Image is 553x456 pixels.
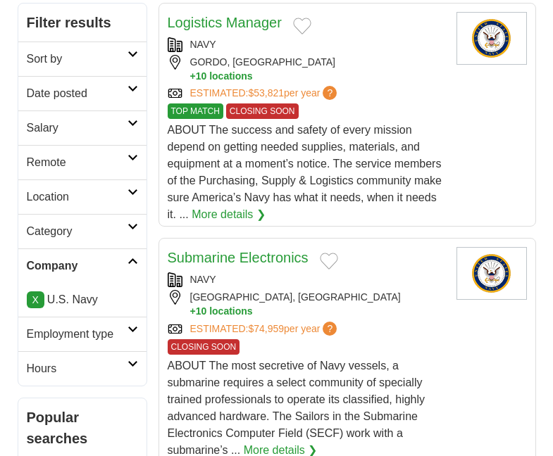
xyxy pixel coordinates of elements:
li: U.S. Navy [27,291,138,308]
span: CLOSING SOON [226,103,299,119]
button: Add to favorite jobs [293,18,311,34]
div: GORDO, [GEOGRAPHIC_DATA] [168,55,445,83]
button: +10 locations [190,70,445,83]
a: X [27,291,44,308]
span: $53,821 [248,87,284,99]
h2: Date posted [27,85,128,102]
span: ABOUT The success and safety of every mission depend on getting needed supplies, materials, and e... [168,124,442,220]
span: + [190,70,196,83]
a: Hours [18,351,147,386]
h2: Category [27,223,128,240]
a: Salary [18,110,147,145]
button: +10 locations [190,305,445,318]
span: ? [323,86,337,100]
h2: Popular searches [27,407,138,449]
a: More details ❯ [192,206,266,223]
a: Employment type [18,317,147,351]
span: $74,959 [248,323,284,334]
h2: Filter results [18,4,147,42]
h2: Sort by [27,51,128,68]
img: U.S. Navy logo [456,247,527,300]
div: [GEOGRAPHIC_DATA], [GEOGRAPHIC_DATA] [168,290,445,318]
h2: Employment type [27,326,128,343]
span: ? [323,322,337,336]
span: + [190,305,196,318]
a: Date posted [18,76,147,110]
a: ESTIMATED:$74,959per year? [190,322,340,336]
h2: Remote [27,154,128,171]
h2: Hours [27,360,128,377]
a: ESTIMATED:$53,821per year? [190,86,340,101]
a: Sort by [18,42,147,76]
h2: Salary [27,120,128,137]
a: Category [18,214,147,248]
h2: Company [27,258,128,274]
a: Company [18,248,147,283]
a: Logistics Manager [168,15,282,30]
a: Submarine Electronics [168,250,309,265]
a: Remote [18,145,147,179]
a: Location [18,179,147,214]
h2: Location [27,189,128,205]
a: NAVY [190,39,216,50]
span: ABOUT The most secretive of Navy vessels, a submarine requires a select community of specially tr... [168,360,425,456]
span: TOP MATCH [168,103,223,119]
img: U.S. Navy logo [456,12,527,65]
a: NAVY [190,274,216,285]
span: CLOSING SOON [168,339,240,355]
button: Add to favorite jobs [320,253,338,270]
